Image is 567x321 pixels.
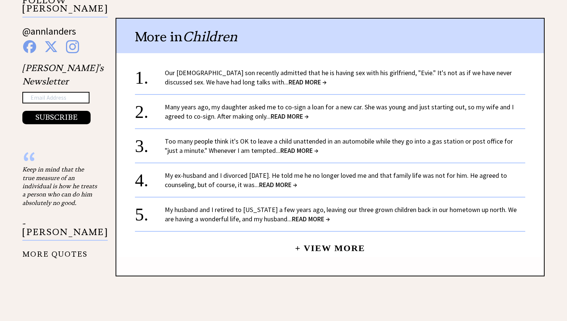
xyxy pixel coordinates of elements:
span: READ MORE → [289,78,327,86]
a: @annlanders [22,25,76,45]
div: “ [22,158,97,165]
img: facebook%20blue.png [23,40,36,53]
span: READ MORE → [292,215,330,223]
a: Many years ago, my daughter asked me to co-sign a loan for a new car. She was young and just star... [165,103,514,121]
button: SUBSCRIBE [22,111,91,124]
a: Too many people think it's OK to leave a child unattended in an automobile while they go into a g... [165,137,513,155]
div: 3. [135,137,165,150]
div: 1. [135,68,165,82]
span: READ MORE → [259,180,297,189]
a: + View More [295,237,365,253]
img: instagram%20blue.png [66,40,79,53]
span: Children [183,28,237,45]
div: Keep in mind that the true measure of an individual is how he treats a person who can do him abso... [22,165,97,207]
div: More in [116,19,544,53]
input: Email Address [22,92,89,104]
div: [PERSON_NAME]'s Newsletter [22,61,104,125]
div: 4. [135,171,165,184]
a: My ex-husband and I divorced [DATE]. He told me he no longer loved me and that family life was no... [165,171,507,189]
a: Our [DEMOGRAPHIC_DATA] son recently admitted that he is having sex with his girlfriend, "Evie." I... [165,68,512,86]
img: x%20blue.png [44,40,58,53]
a: My husband and I retired to [US_STATE] a few years ago, leaving our three grown children back in ... [165,205,517,223]
p: - [PERSON_NAME] [22,219,108,241]
a: MORE QUOTES [22,244,88,259]
span: READ MORE → [280,146,318,155]
div: 2. [135,102,165,116]
div: 5. [135,205,165,219]
span: READ MORE → [271,112,309,121]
